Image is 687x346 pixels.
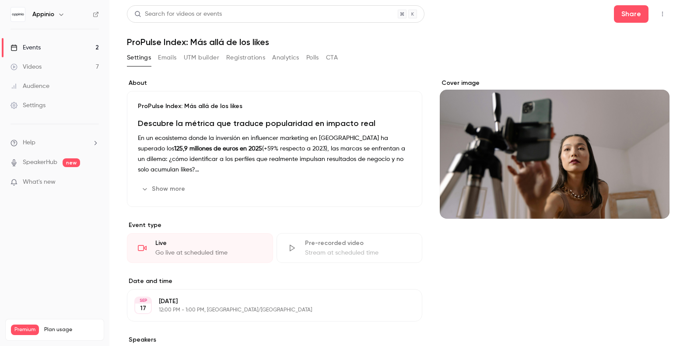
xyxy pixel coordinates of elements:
[23,178,56,187] span: What's new
[277,233,423,263] div: Pre-recorded videoStream at scheduled time
[11,63,42,71] div: Videos
[138,102,411,111] p: ProPulse Index: Más allá de los likes
[138,119,375,128] strong: Descubre la métrica que traduce popularidad en impacto real
[174,146,262,152] strong: 125,9 millones de euros en 2025
[11,43,41,52] div: Events
[140,304,146,313] p: 17
[23,158,57,167] a: SpeakerHub
[159,297,376,306] p: [DATE]
[127,37,669,47] h1: ProPulse Index: Más allá de los likes
[226,51,265,65] button: Registrations
[127,79,422,87] label: About
[63,158,80,167] span: new
[23,138,35,147] span: Help
[135,297,151,304] div: SEP
[138,133,411,175] p: En un ecosistema donde la inversión en influencer marketing en [GEOGRAPHIC_DATA] ha superado los ...
[44,326,98,333] span: Plan usage
[326,51,338,65] button: CTA
[305,239,412,248] div: Pre-recorded video
[440,79,669,87] label: Cover image
[614,5,648,23] button: Share
[11,101,46,110] div: Settings
[158,51,176,65] button: Emails
[11,325,39,335] span: Premium
[155,248,262,257] div: Go live at scheduled time
[127,221,422,230] p: Event type
[127,51,151,65] button: Settings
[155,239,262,248] div: Live
[184,51,219,65] button: UTM builder
[305,248,412,257] div: Stream at scheduled time
[159,307,376,314] p: 12:00 PM - 1:00 PM, [GEOGRAPHIC_DATA]/[GEOGRAPHIC_DATA]
[127,233,273,263] div: LiveGo live at scheduled time
[134,10,222,19] div: Search for videos or events
[127,336,422,344] label: Speakers
[11,7,25,21] img: Appinio
[32,10,54,19] h6: Appinio
[272,51,299,65] button: Analytics
[440,79,669,219] section: Cover image
[138,182,190,196] button: Show more
[11,82,49,91] div: Audience
[88,178,99,186] iframe: Noticeable Trigger
[127,277,422,286] label: Date and time
[11,138,99,147] li: help-dropdown-opener
[306,51,319,65] button: Polls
